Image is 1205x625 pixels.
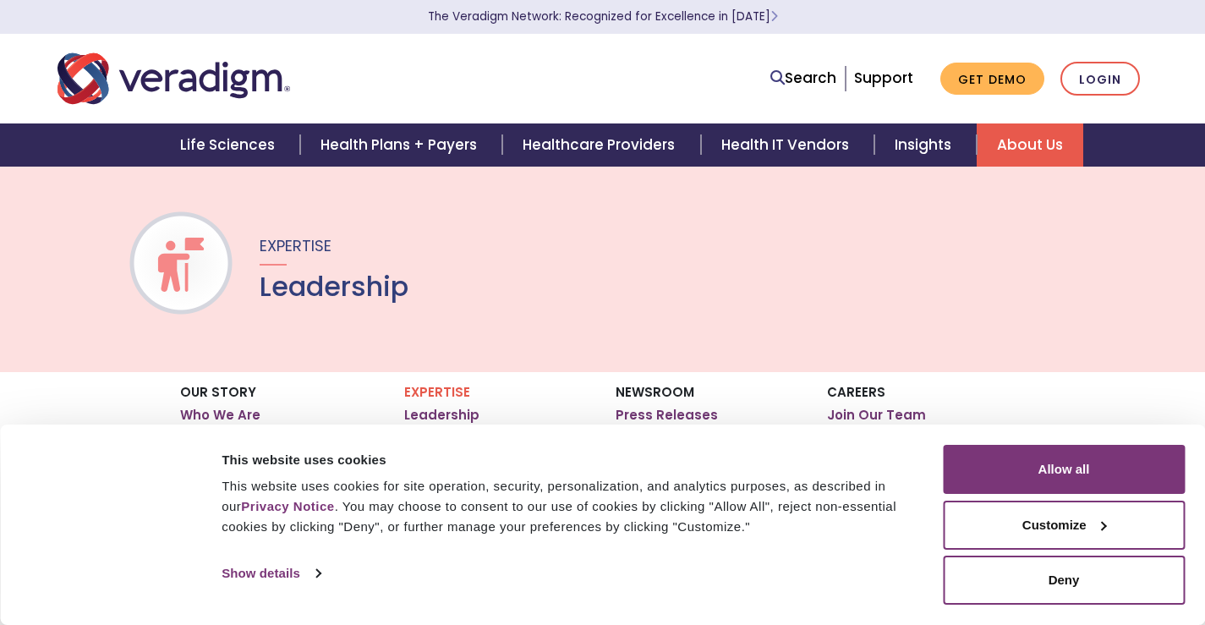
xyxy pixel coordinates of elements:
a: The Veradigm Network: Recognized for Excellence in [DATE]Learn More [428,8,778,25]
div: This website uses cookies [222,450,923,470]
button: Customize [943,501,1185,550]
a: About Us [977,123,1083,167]
span: Learn More [770,8,778,25]
a: Health Plans + Payers [300,123,502,167]
a: Life Sciences [160,123,300,167]
a: Login [1060,62,1140,96]
h1: Leadership [260,271,408,303]
span: Expertise [260,235,331,256]
a: Healthcare Providers [502,123,700,167]
a: Leadership [404,407,479,424]
a: Show details [222,561,320,586]
a: Privacy Notice [241,499,334,513]
a: Health IT Vendors [701,123,874,167]
a: Insights [874,123,977,167]
a: Who We Are [180,407,260,424]
img: Veradigm logo [58,51,290,107]
a: Support [854,68,913,88]
a: Join Our Team [827,407,926,424]
button: Deny [943,556,1185,605]
button: Allow all [943,445,1185,494]
a: Search [770,67,836,90]
a: Get Demo [940,63,1044,96]
a: Press Releases [616,407,718,424]
div: This website uses cookies for site operation, security, personalization, and analytics purposes, ... [222,476,923,537]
